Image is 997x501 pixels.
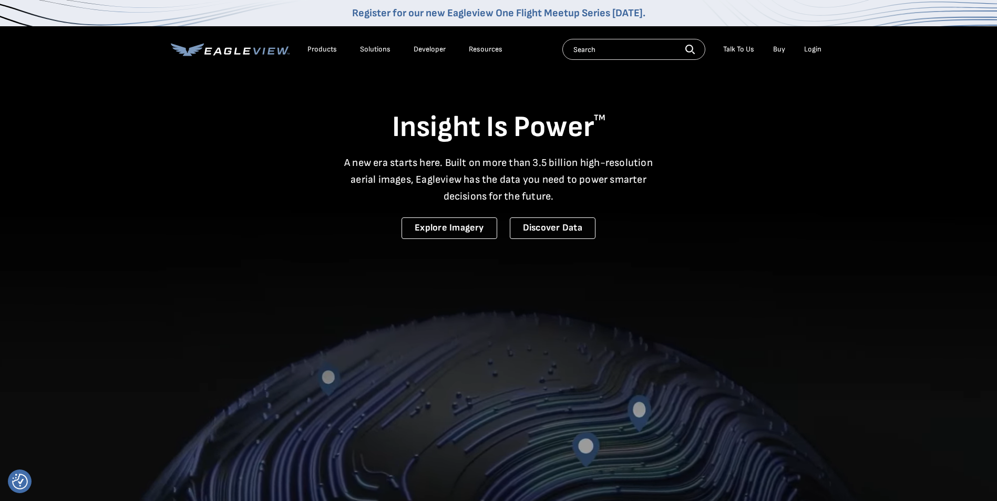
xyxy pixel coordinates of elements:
a: Explore Imagery [402,217,497,239]
p: A new era starts here. Built on more than 3.5 billion high-resolution aerial images, Eagleview ha... [338,154,660,205]
a: Discover Data [510,217,595,239]
input: Search [562,39,705,60]
div: Solutions [360,45,390,54]
div: Resources [469,45,502,54]
button: Consent Preferences [12,474,28,489]
div: Login [804,45,821,54]
div: Products [307,45,337,54]
a: Buy [773,45,785,54]
a: Register for our new Eagleview One Flight Meetup Series [DATE]. [352,7,645,19]
h1: Insight Is Power [171,109,827,146]
img: Revisit consent button [12,474,28,489]
div: Talk To Us [723,45,754,54]
sup: TM [594,113,605,123]
a: Developer [414,45,446,54]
